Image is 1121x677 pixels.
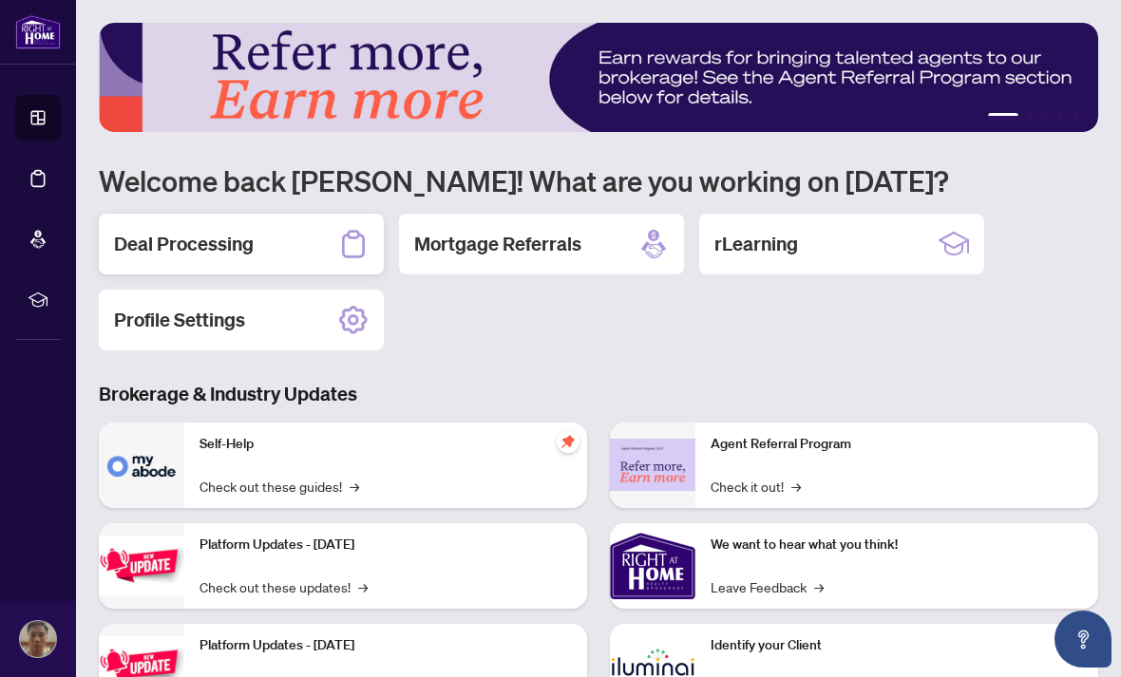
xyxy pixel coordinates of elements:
[199,476,359,497] a: Check out these guides!→
[711,476,801,497] a: Check it out!→
[199,576,368,597] a: Check out these updates!→
[714,231,798,257] h2: rLearning
[791,476,801,497] span: →
[610,523,695,609] img: We want to hear what you think!
[1056,113,1064,121] button: 4
[711,535,1083,555] p: We want to hear what you think!
[199,635,572,656] p: Platform Updates - [DATE]
[557,430,579,453] span: pushpin
[99,162,1098,198] h1: Welcome back [PERSON_NAME]! What are you working on [DATE]?
[1026,113,1034,121] button: 2
[99,536,184,595] img: Platform Updates - July 21, 2025
[610,439,695,491] img: Agent Referral Program
[1072,113,1079,121] button: 5
[15,14,61,49] img: logo
[1054,611,1111,668] button: Open asap
[99,423,184,508] img: Self-Help
[99,381,1098,407] h3: Brokerage & Industry Updates
[814,576,824,597] span: →
[199,535,572,555] p: Platform Updates - [DATE]
[358,576,368,597] span: →
[711,576,824,597] a: Leave Feedback→
[199,434,572,455] p: Self-Help
[414,231,581,257] h2: Mortgage Referrals
[350,476,359,497] span: →
[114,307,245,333] h2: Profile Settings
[114,231,254,257] h2: Deal Processing
[20,621,56,657] img: Profile Icon
[711,635,1083,656] p: Identify your Client
[711,434,1083,455] p: Agent Referral Program
[988,113,1018,121] button: 1
[1041,113,1049,121] button: 3
[99,23,1098,132] img: Slide 0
